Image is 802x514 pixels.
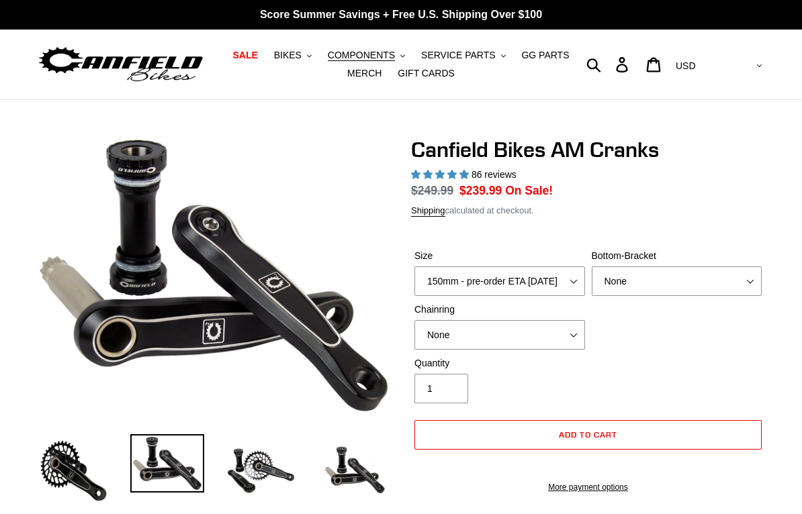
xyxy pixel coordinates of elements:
s: $249.99 [411,184,453,197]
span: SERVICE PARTS [421,50,495,61]
img: Canfield Cranks [40,140,388,411]
button: BIKES [267,46,318,64]
a: Shipping [411,205,445,217]
a: GG PARTS [515,46,576,64]
span: SALE [232,50,257,61]
button: COMPONENTS [321,46,412,64]
span: COMPONENTS [328,50,395,61]
label: Size [414,249,585,263]
span: GG PARTS [521,50,569,61]
button: Add to cart [414,420,762,450]
span: $239.99 [459,184,502,197]
span: GIFT CARDS [398,68,455,79]
button: SERVICE PARTS [414,46,512,64]
label: Quantity [414,356,585,370]
a: More payment options [414,481,762,493]
label: Chainring [414,303,585,317]
label: Bottom-Bracket [592,249,762,263]
img: Load image into Gallery viewer, Canfield Bikes AM Cranks [224,434,298,507]
span: On Sale! [505,182,553,199]
span: 4.97 stars [411,169,472,180]
span: BIKES [274,50,302,61]
img: Load image into Gallery viewer, Canfield Cranks [130,434,204,493]
span: 86 reviews [472,169,517,180]
img: Load image into Gallery viewer, Canfield Bikes AM Cranks [37,434,110,507]
img: Canfield Bikes [37,44,205,86]
div: calculated at checkout. [411,204,765,217]
span: Add to cart [559,429,617,440]
h1: Canfield Bikes AM Cranks [411,137,765,162]
a: GIFT CARDS [391,64,461,83]
img: Load image into Gallery viewer, CANFIELD-AM_DH-CRANKS [318,434,391,507]
span: MERCH [347,68,382,79]
a: SALE [226,46,264,64]
a: MERCH [341,64,388,83]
